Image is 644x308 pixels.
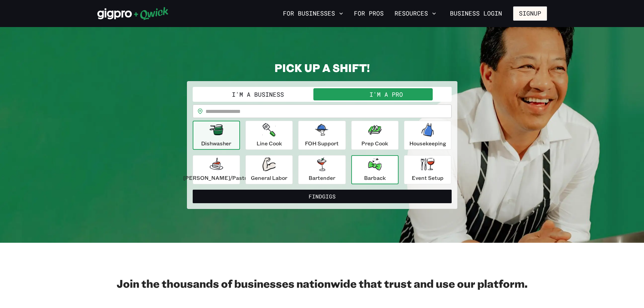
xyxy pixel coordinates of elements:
[193,155,240,184] button: [PERSON_NAME]/Pastry
[513,6,547,21] button: Signup
[298,121,345,150] button: FOH Support
[404,155,451,184] button: Event Setup
[245,121,293,150] button: Line Cook
[257,139,282,147] p: Line Cook
[351,155,399,184] button: Barback
[305,139,339,147] p: FOH Support
[364,174,386,182] p: Barback
[251,174,287,182] p: General Labor
[444,6,508,21] a: Business Login
[245,155,293,184] button: General Labor
[183,174,249,182] p: [PERSON_NAME]/Pastry
[187,61,457,74] h2: PICK UP A SHIFT!
[392,8,439,19] button: Resources
[409,139,446,147] p: Housekeeping
[361,139,388,147] p: Prep Cook
[351,121,399,150] button: Prep Cook
[194,88,322,100] button: I'm a Business
[193,190,452,203] button: FindGigs
[193,121,240,150] button: Dishwasher
[412,174,444,182] p: Event Setup
[97,277,547,290] h2: Join the thousands of businesses nationwide that trust and use our platform.
[280,8,346,19] button: For Businesses
[298,155,345,184] button: Bartender
[351,8,386,19] a: For Pros
[201,139,231,147] p: Dishwasher
[404,121,451,150] button: Housekeeping
[322,88,450,100] button: I'm a Pro
[309,174,335,182] p: Bartender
